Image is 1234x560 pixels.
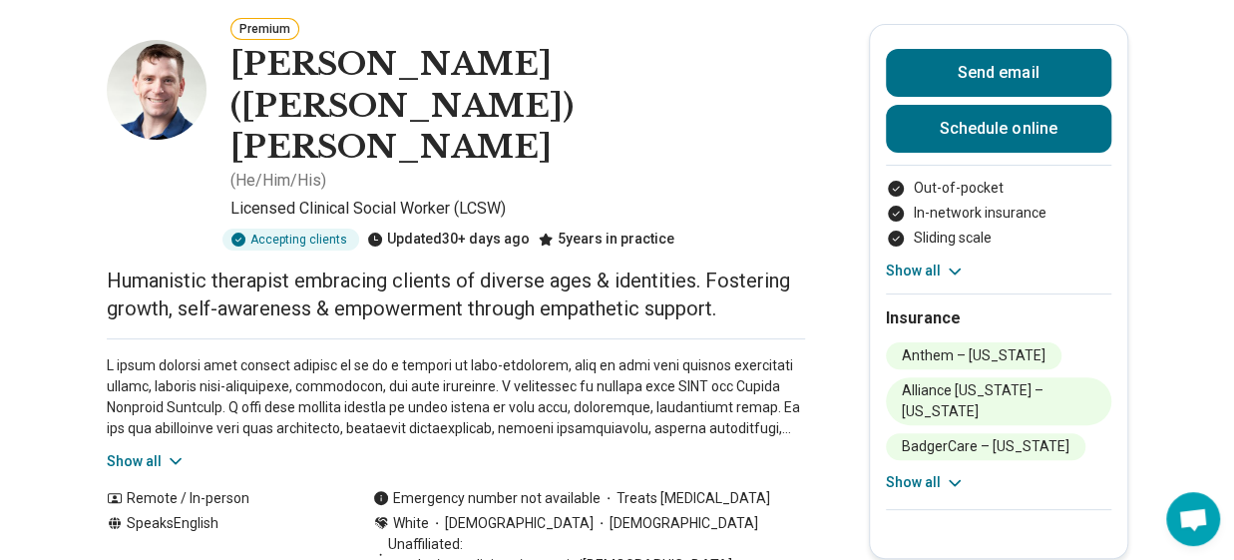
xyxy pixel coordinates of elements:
button: Show all [886,261,965,281]
span: White [393,513,429,534]
li: Sliding scale [886,228,1111,249]
a: Schedule online [886,105,1111,153]
button: Show all [886,472,965,493]
p: ( He/Him/His ) [230,169,326,193]
p: Licensed Clinical Social Worker (LCSW) [230,197,805,221]
li: Anthem – [US_STATE] [886,342,1061,369]
span: Treats [MEDICAL_DATA] [601,488,770,509]
div: 5 years in practice [538,229,674,251]
h1: [PERSON_NAME] ([PERSON_NAME]) [PERSON_NAME] [230,44,805,169]
div: Remote / In-person [107,488,333,509]
ul: Payment options [886,178,1111,249]
button: Premium [230,18,299,40]
img: Anthony Utrie, Licensed Clinical Social Worker (LCSW) [107,40,206,140]
div: Accepting clients [222,229,359,251]
div: Updated 30+ days ago [367,229,530,251]
p: Humanistic therapist embracing clients of diverse ages & identities. Fostering growth, self-aware... [107,267,805,322]
li: BadgerCare – [US_STATE] [886,433,1085,460]
h2: Insurance [886,306,1111,330]
button: Show all [107,451,186,472]
div: Emergency number not available [373,488,601,509]
button: Send email [886,49,1111,97]
div: Open chat [1166,492,1220,546]
p: L ipsum dolorsi amet consect adipisc el se do e tempori ut labo-etdolorem, aliq en admi veni quis... [107,355,805,439]
span: [DEMOGRAPHIC_DATA] [429,513,594,534]
li: Out-of-pocket [886,178,1111,199]
li: Alliance [US_STATE] – [US_STATE] [886,377,1111,425]
span: [DEMOGRAPHIC_DATA] [594,513,758,534]
li: In-network insurance [886,203,1111,224]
